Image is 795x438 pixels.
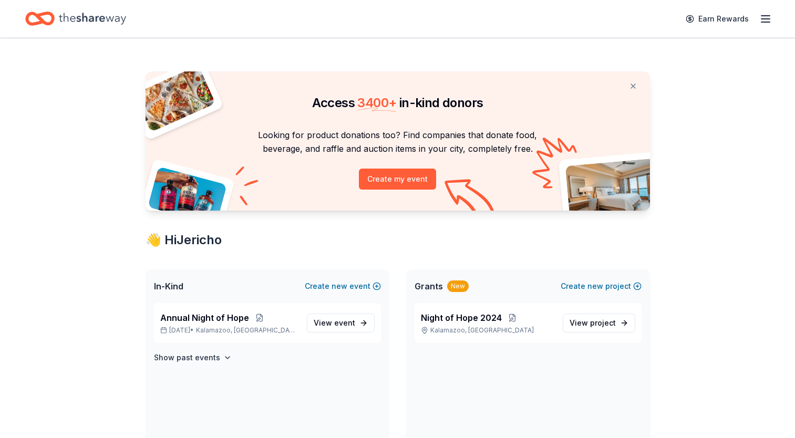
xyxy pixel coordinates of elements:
[154,351,232,364] button: Show past events
[590,318,616,327] span: project
[447,280,469,292] div: New
[25,6,126,31] a: Home
[563,314,635,332] a: View project
[561,280,642,293] button: Createnewproject
[415,280,443,293] span: Grants
[421,311,502,324] span: Night of Hope 2024
[679,9,755,28] a: Earn Rewards
[587,280,603,293] span: new
[133,65,215,132] img: Pizza
[570,317,616,329] span: View
[334,318,355,327] span: event
[332,280,347,293] span: new
[146,232,650,248] div: 👋 Hi Jericho
[196,326,298,335] span: Kalamazoo, [GEOGRAPHIC_DATA]
[357,95,396,110] span: 3400 +
[154,280,183,293] span: In-Kind
[314,317,355,329] span: View
[160,311,249,324] span: Annual Night of Hope
[421,326,554,335] p: Kalamazoo, [GEOGRAPHIC_DATA]
[312,95,483,110] span: Access in-kind donors
[305,280,381,293] button: Createnewevent
[158,128,637,156] p: Looking for product donations too? Find companies that donate food, beverage, and raffle and auct...
[445,179,497,218] img: Curvy arrow
[154,351,220,364] h4: Show past events
[307,314,375,332] a: View event
[359,169,436,190] button: Create my event
[160,326,298,335] p: [DATE] •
